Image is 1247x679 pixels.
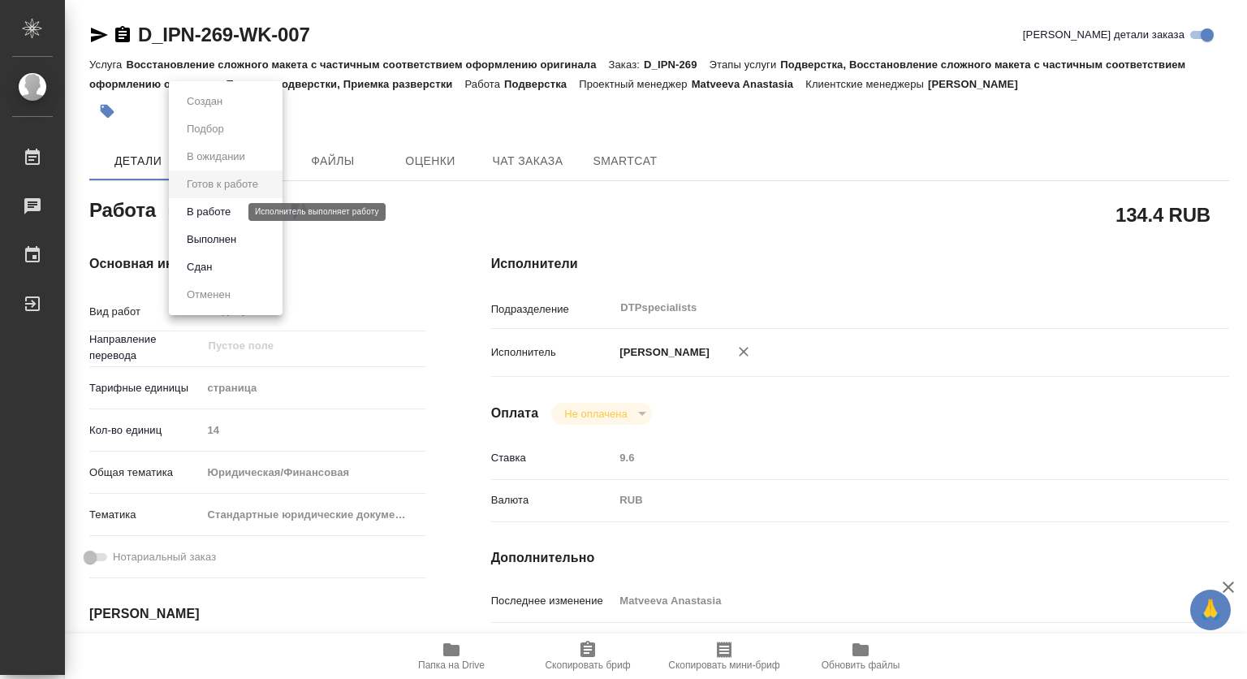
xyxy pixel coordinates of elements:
[182,148,250,166] button: В ожидании
[182,93,227,110] button: Создан
[182,203,235,221] button: В работе
[182,231,241,249] button: Выполнен
[182,258,217,276] button: Сдан
[182,286,235,304] button: Отменен
[182,120,229,138] button: Подбор
[182,175,263,193] button: Готов к работе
